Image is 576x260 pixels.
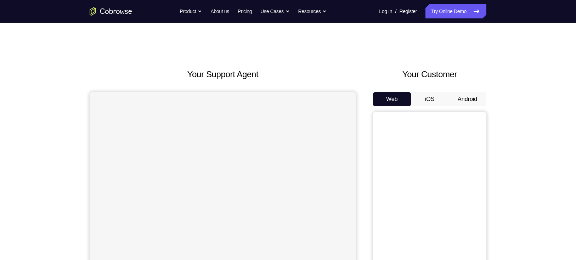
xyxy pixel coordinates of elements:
h2: Your Support Agent [90,68,356,81]
a: About us [210,4,229,18]
a: Pricing [238,4,252,18]
button: Use Cases [260,4,289,18]
a: Go to the home page [90,7,132,16]
button: Resources [298,4,327,18]
button: Android [448,92,486,106]
a: Try Online Demo [425,4,486,18]
button: Web [373,92,411,106]
button: iOS [411,92,449,106]
span: / [395,7,396,16]
a: Register [400,4,417,18]
button: Product [180,4,202,18]
a: Log In [379,4,392,18]
h2: Your Customer [373,68,486,81]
